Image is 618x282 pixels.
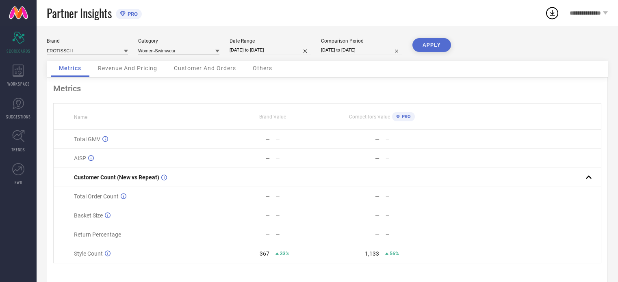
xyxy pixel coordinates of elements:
[321,38,402,44] div: Comparison Period
[74,212,103,219] span: Basket Size
[7,48,30,54] span: SCORECARDS
[375,136,379,142] div: —
[259,114,286,120] span: Brand Value
[59,65,81,71] span: Metrics
[6,114,31,120] span: SUGGESTIONS
[400,114,411,119] span: PRO
[138,38,219,44] div: Category
[265,155,270,161] div: —
[11,146,25,153] span: TRENDS
[386,136,436,142] div: —
[47,5,112,22] span: Partner Insights
[74,114,87,120] span: Name
[545,6,559,20] div: Open download list
[386,194,436,199] div: —
[375,212,379,219] div: —
[390,251,399,256] span: 56%
[365,250,379,257] div: 1,133
[74,136,100,142] span: Total GMV
[276,194,327,199] div: —
[74,250,103,257] span: Style Count
[74,174,159,181] span: Customer Count (New vs Repeat)
[98,65,157,71] span: Revenue And Pricing
[47,38,128,44] div: Brand
[174,65,236,71] span: Customer And Orders
[265,193,270,200] div: —
[280,251,289,256] span: 33%
[74,155,86,161] span: AISP
[276,155,327,161] div: —
[386,232,436,237] div: —
[260,250,269,257] div: 367
[74,231,121,238] span: Return Percentage
[74,193,119,200] span: Total Order Count
[349,114,390,120] span: Competitors Value
[386,155,436,161] div: —
[126,11,138,17] span: PRO
[265,212,270,219] div: —
[412,38,451,52] button: APPLY
[375,231,379,238] div: —
[375,193,379,200] div: —
[276,136,327,142] div: —
[321,46,402,54] input: Select comparison period
[53,84,601,93] div: Metrics
[230,46,311,54] input: Select date range
[7,81,30,87] span: WORKSPACE
[265,136,270,142] div: —
[276,213,327,218] div: —
[276,232,327,237] div: —
[253,65,272,71] span: Others
[386,213,436,218] div: —
[265,231,270,238] div: —
[15,179,22,185] span: FWD
[375,155,379,161] div: —
[230,38,311,44] div: Date Range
